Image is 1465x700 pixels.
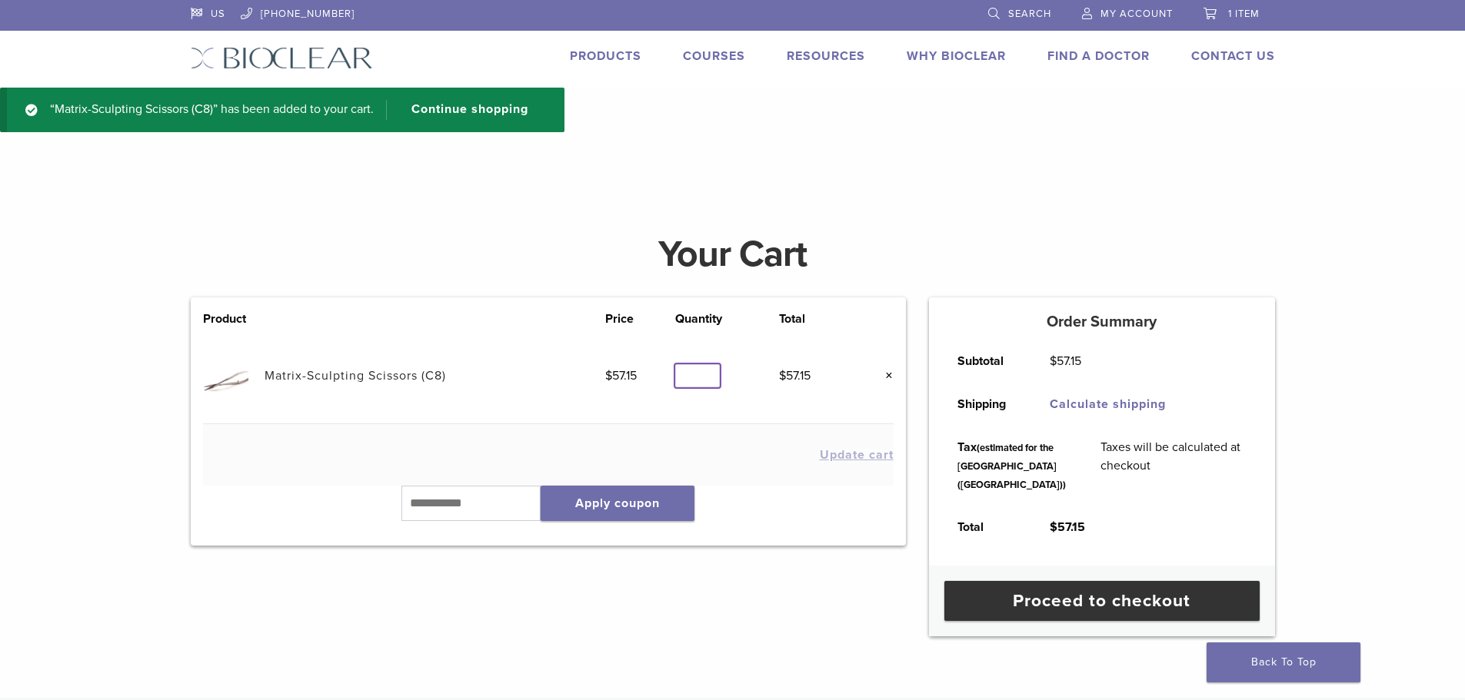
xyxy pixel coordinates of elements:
[941,340,1033,383] th: Subtotal
[779,368,811,383] bdi: 57.15
[386,100,540,120] a: Continue shopping
[1050,353,1057,369] span: $
[1100,8,1173,20] span: My Account
[605,368,612,383] span: $
[1047,48,1150,64] a: Find A Doctor
[1084,426,1264,506] td: Taxes will be calculated at checkout
[675,310,779,328] th: Quantity
[1050,519,1057,535] span: $
[1050,519,1085,535] bdi: 57.15
[541,486,694,521] button: Apply coupon
[1191,48,1275,64] a: Contact Us
[874,366,894,386] a: Remove this item
[1050,353,1081,369] bdi: 57.15
[941,426,1084,506] th: Tax
[907,48,1006,64] a: Why Bioclear
[929,313,1275,331] h5: Order Summary
[683,48,745,64] a: Courses
[179,236,1287,273] h1: Your Cart
[779,310,849,328] th: Total
[265,368,446,383] a: Matrix-Sculpting Scissors (C8)
[605,310,675,328] th: Price
[787,48,865,64] a: Resources
[203,353,248,398] img: Matrix-Sculpting Scissors (C8)
[605,368,637,383] bdi: 57.15
[1050,396,1166,412] a: Calculate shipping
[820,449,894,461] button: Update cart
[957,442,1066,491] small: (estimated for the [GEOGRAPHIC_DATA] ([GEOGRAPHIC_DATA]))
[1228,8,1260,20] span: 1 item
[944,581,1260,621] a: Proceed to checkout
[1207,642,1360,682] a: Back To Top
[941,506,1033,549] th: Total
[570,48,641,64] a: Products
[203,310,265,328] th: Product
[191,47,373,69] img: Bioclear
[941,383,1033,426] th: Shipping
[1008,8,1051,20] span: Search
[779,368,786,383] span: $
